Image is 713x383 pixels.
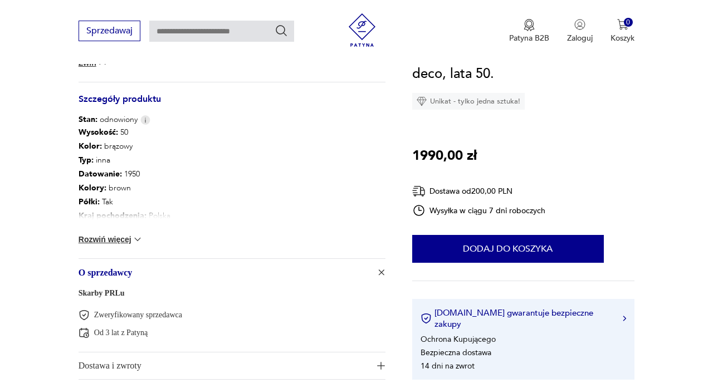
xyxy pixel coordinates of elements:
li: Bezpieczna dostawa [421,347,491,358]
button: Patyna B2B [509,19,549,43]
b: Kolor: [79,141,102,151]
a: Ikona medaluPatyna B2B [509,19,549,43]
b: Kraj pochodzenia : [79,210,146,221]
p: Od 3 lat z Patyną [94,327,148,338]
span: Dostawa i zwroty [79,352,370,379]
span: odnowiony [79,114,138,125]
img: Ikona strzałki w prawo [623,316,626,321]
div: Ikona plusaO sprzedawcy [79,286,385,352]
span: O sprzedawcy [79,259,370,286]
p: inna [79,153,236,167]
p: Zaloguj [567,33,593,43]
a: Sprzedawaj [79,28,140,36]
p: 1950 [79,167,236,181]
b: Datowanie : [79,169,122,179]
div: Unikat - tylko jedna sztuka! [412,93,525,110]
img: Ikona certyfikatu [421,313,432,324]
img: Ikona diamentu [417,96,427,106]
img: Zweryfikowany sprzedawca [79,310,90,321]
li: 14 dni na zwrot [421,361,475,371]
button: Ikona plusaO sprzedawcy [79,259,385,286]
button: Zaloguj [567,19,593,43]
button: Dodaj do koszyka [412,235,604,263]
img: Ikonka użytkownika [574,19,585,30]
p: Tak [79,195,236,209]
img: Info icon [140,115,150,125]
img: Patyna - sklep z meblami i dekoracjami vintage [345,13,379,47]
button: 0Koszyk [611,19,634,43]
li: Ochrona Kupującego [421,334,496,345]
img: Ikona dostawy [412,184,426,198]
button: [DOMAIN_NAME] gwarantuje bezpieczne zakupy [421,307,626,330]
p: 50 [79,125,236,139]
p: 1990,00 zł [412,145,477,166]
p: Koszyk [611,33,634,43]
img: Ikona koszyka [617,19,628,30]
p: brown [79,181,236,195]
div: 0 [624,18,633,27]
b: Kolory : [79,183,106,193]
b: Półki : [79,197,100,207]
img: chevron down [132,234,143,245]
button: Ikona plusaDostawa i zwroty [79,352,385,379]
div: Wysyłka w ciągu 7 dni roboczych [412,204,546,217]
div: Dostawa od 200,00 PLN [412,184,546,198]
p: Zweryfikowany sprzedawca [94,310,182,320]
img: Ikona plusa [375,267,387,278]
img: Ikona medalu [524,19,535,31]
button: Sprzedawaj [79,21,140,41]
p: brązowy [79,139,236,153]
h3: Szczegóły produktu [79,96,385,114]
b: Typ : [79,155,94,165]
img: Ikona plusa [377,362,385,370]
p: Patyna B2B [509,33,549,43]
button: Szukaj [275,24,288,37]
b: Stan: [79,114,97,125]
a: Skarby PRLu [79,289,125,297]
p: Polska [79,209,236,223]
b: Wysokość : [79,127,118,138]
img: Od 3 lat z Patyną [79,327,90,338]
button: Rozwiń więcej [79,234,143,245]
